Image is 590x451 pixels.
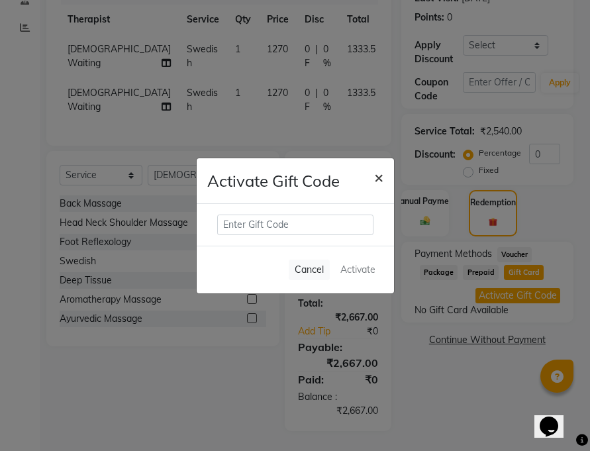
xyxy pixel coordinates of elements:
span: × [374,167,383,187]
iframe: chat widget [534,398,577,438]
button: Close [364,158,394,195]
h4: Activate Gift Code [207,169,340,193]
button: Cancel [289,260,330,280]
input: Enter Gift Code [217,215,373,235]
